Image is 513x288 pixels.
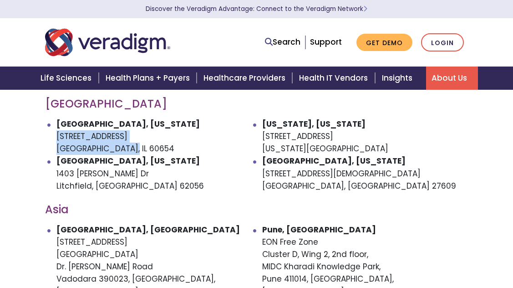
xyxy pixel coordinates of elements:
[421,33,464,52] a: Login
[56,155,200,166] strong: [GEOGRAPHIC_DATA], [US_STATE]
[262,118,366,129] strong: [US_STATE], [US_STATE]
[56,118,200,129] strong: [GEOGRAPHIC_DATA], [US_STATE]
[56,155,262,192] li: 1403 [PERSON_NAME] Dr Litchfield, [GEOGRAPHIC_DATA] 62056
[262,155,406,166] strong: [GEOGRAPHIC_DATA], [US_STATE]
[310,36,342,47] a: Support
[262,224,376,235] strong: Pune, [GEOGRAPHIC_DATA]
[100,67,198,90] a: Health Plans + Payers
[376,67,426,90] a: Insights
[262,155,468,192] li: [STREET_ADDRESS][DEMOGRAPHIC_DATA] [GEOGRAPHIC_DATA], [GEOGRAPHIC_DATA] 27609
[198,67,294,90] a: Healthcare Providers
[35,67,100,90] a: Life Sciences
[45,27,170,57] img: Veradigm logo
[426,67,478,90] a: About Us
[356,34,412,51] a: Get Demo
[56,118,262,155] li: [STREET_ADDRESS] [GEOGRAPHIC_DATA], IL 60654
[265,36,300,48] a: Search
[146,5,367,13] a: Discover the Veradigm Advantage: Connect to the Veradigm NetworkLearn More
[45,203,468,216] h3: Asia
[294,67,376,90] a: Health IT Vendors
[363,5,367,13] span: Learn More
[45,98,468,111] h3: [GEOGRAPHIC_DATA]
[262,118,468,155] li: [STREET_ADDRESS] [US_STATE][GEOGRAPHIC_DATA]
[56,224,240,235] strong: [GEOGRAPHIC_DATA], [GEOGRAPHIC_DATA]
